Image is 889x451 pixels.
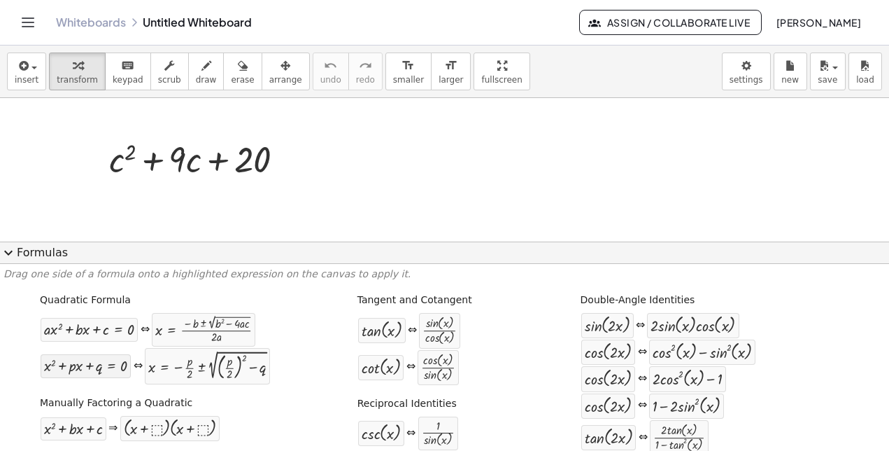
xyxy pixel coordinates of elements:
label: Tangent and Cotangent [357,293,472,307]
div: ⇔ [638,345,647,361]
div: ⇔ [406,359,415,375]
i: undo [324,57,337,74]
i: format_size [401,57,415,74]
button: Toggle navigation [17,11,39,34]
i: format_size [444,57,457,74]
i: redo [359,57,372,74]
button: fullscreen [474,53,529,90]
button: format_sizesmaller [385,53,432,90]
button: save [810,53,846,90]
div: ⇔ [406,426,415,442]
span: new [781,75,799,85]
label: Reciprocal Identities [357,397,457,411]
label: Manually Factoring a Quadratic [40,396,192,410]
div: ⇔ [134,359,143,375]
span: erase [231,75,254,85]
div: ⇔ [141,322,150,338]
label: Double-Angle Identities [581,293,695,307]
a: Whiteboards [56,15,126,29]
button: draw [188,53,225,90]
label: Quadratic Formula [40,293,131,307]
span: save [818,75,837,85]
p: Drag one side of a formula onto a highlighted expression on the canvas to apply it. [3,268,886,282]
span: arrange [269,75,302,85]
div: ⇔ [638,371,647,387]
span: redo [356,75,375,85]
span: settings [730,75,763,85]
div: ⇔ [638,398,647,414]
span: insert [15,75,38,85]
span: smaller [393,75,424,85]
button: undoundo [313,53,349,90]
button: settings [722,53,771,90]
button: insert [7,53,46,90]
div: ⇔ [639,430,648,446]
span: larger [439,75,463,85]
button: format_sizelarger [431,53,471,90]
button: scrub [150,53,189,90]
i: keyboard [121,57,134,74]
button: Assign / Collaborate Live [579,10,762,35]
button: transform [49,53,106,90]
span: scrub [158,75,181,85]
div: ⇒ [108,421,118,437]
button: [PERSON_NAME] [764,10,872,35]
button: redoredo [348,53,383,90]
span: keypad [113,75,143,85]
div: ⇔ [408,323,417,339]
button: new [774,53,807,90]
span: load [856,75,874,85]
button: load [848,53,882,90]
button: erase [223,53,262,90]
span: fullscreen [481,75,522,85]
button: arrange [262,53,310,90]
span: undo [320,75,341,85]
span: draw [196,75,217,85]
button: keyboardkeypad [105,53,151,90]
span: Assign / Collaborate Live [591,16,750,29]
span: transform [57,75,98,85]
div: ⇔ [636,318,645,334]
span: [PERSON_NAME] [776,16,861,29]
